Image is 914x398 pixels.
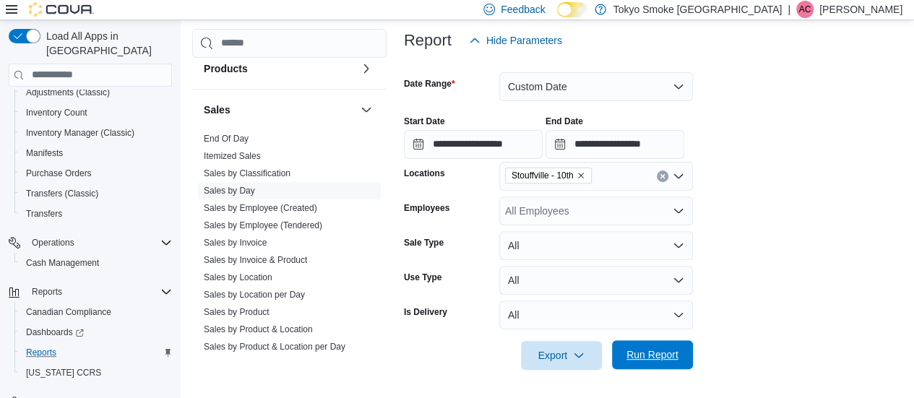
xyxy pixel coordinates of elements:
[20,254,105,272] a: Cash Management
[799,1,811,18] span: AC
[612,340,693,369] button: Run Report
[14,342,178,363] button: Reports
[204,289,305,300] span: Sales by Location per Day
[204,134,249,144] a: End Of Day
[404,130,543,159] input: Press the down key to open a popover containing a calendar.
[20,364,172,381] span: Washington CCRS
[204,168,290,179] span: Sales by Classification
[204,272,272,283] span: Sales by Location
[204,151,261,161] a: Itemized Sales
[26,234,172,251] span: Operations
[546,116,583,127] label: End Date
[20,84,116,101] a: Adjustments (Classic)
[505,168,592,183] span: Stouffville - 10th
[613,1,782,18] p: Tokyo Smoke [GEOGRAPHIC_DATA]
[20,165,98,182] a: Purchase Orders
[404,168,445,179] label: Locations
[14,163,178,183] button: Purchase Orders
[204,150,261,162] span: Itemized Sales
[530,341,593,370] span: Export
[404,306,447,318] label: Is Delivery
[499,266,693,295] button: All
[204,238,267,248] a: Sales by Invoice
[26,147,63,159] span: Manifests
[577,171,585,180] button: Remove Stouffville - 10th from selection in this group
[486,33,562,48] span: Hide Parameters
[204,324,313,334] a: Sales by Product & Location
[20,344,62,361] a: Reports
[14,253,178,273] button: Cash Management
[204,324,313,335] span: Sales by Product & Location
[20,254,172,272] span: Cash Management
[14,143,178,163] button: Manifests
[26,257,99,269] span: Cash Management
[20,84,172,101] span: Adjustments (Classic)
[26,188,98,199] span: Transfers (Classic)
[20,185,172,202] span: Transfers (Classic)
[204,342,345,352] a: Sales by Product & Location per Day
[14,302,178,322] button: Canadian Compliance
[26,208,62,220] span: Transfers
[626,347,678,362] span: Run Report
[204,306,270,318] span: Sales by Product
[557,17,558,18] span: Dark Mode
[673,205,684,217] button: Open list of options
[20,104,93,121] a: Inventory Count
[499,231,693,260] button: All
[14,363,178,383] button: [US_STATE] CCRS
[358,60,375,77] button: Products
[204,203,317,213] a: Sales by Employee (Created)
[788,1,790,18] p: |
[14,183,178,204] button: Transfers (Classic)
[204,168,290,178] a: Sales by Classification
[404,32,452,49] h3: Report
[26,127,134,139] span: Inventory Manager (Classic)
[404,116,445,127] label: Start Date
[20,205,172,222] span: Transfers
[14,103,178,123] button: Inventory Count
[499,300,693,329] button: All
[673,170,684,182] button: Open list of options
[546,130,684,159] input: Press the down key to open a popover containing a calendar.
[32,237,74,248] span: Operations
[14,123,178,143] button: Inventory Manager (Classic)
[204,272,272,282] a: Sales by Location
[404,237,444,248] label: Sale Type
[204,237,267,248] span: Sales by Invoice
[20,324,172,341] span: Dashboards
[3,282,178,302] button: Reports
[14,82,178,103] button: Adjustments (Classic)
[404,78,455,90] label: Date Range
[26,347,56,358] span: Reports
[204,103,230,117] h3: Sales
[204,307,270,317] a: Sales by Product
[26,87,110,98] span: Adjustments (Classic)
[204,202,317,214] span: Sales by Employee (Created)
[404,202,449,214] label: Employees
[204,61,355,76] button: Products
[26,326,84,338] span: Dashboards
[14,322,178,342] a: Dashboards
[358,101,375,118] button: Sales
[20,144,69,162] a: Manifests
[20,364,107,381] a: [US_STATE] CCRS
[29,2,94,17] img: Cova
[796,1,814,18] div: Abigail Chu
[204,255,307,265] a: Sales by Invoice & Product
[404,272,441,283] label: Use Type
[26,306,111,318] span: Canadian Compliance
[557,2,587,17] input: Dark Mode
[204,341,345,352] span: Sales by Product & Location per Day
[20,185,104,202] a: Transfers (Classic)
[204,185,255,196] span: Sales by Day
[463,26,568,55] button: Hide Parameters
[26,168,92,179] span: Purchase Orders
[204,290,305,300] a: Sales by Location per Day
[20,324,90,341] a: Dashboards
[40,29,172,58] span: Load All Apps in [GEOGRAPHIC_DATA]
[204,133,249,144] span: End Of Day
[204,220,322,231] span: Sales by Employee (Tendered)
[20,104,172,121] span: Inventory Count
[26,107,87,118] span: Inventory Count
[20,344,172,361] span: Reports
